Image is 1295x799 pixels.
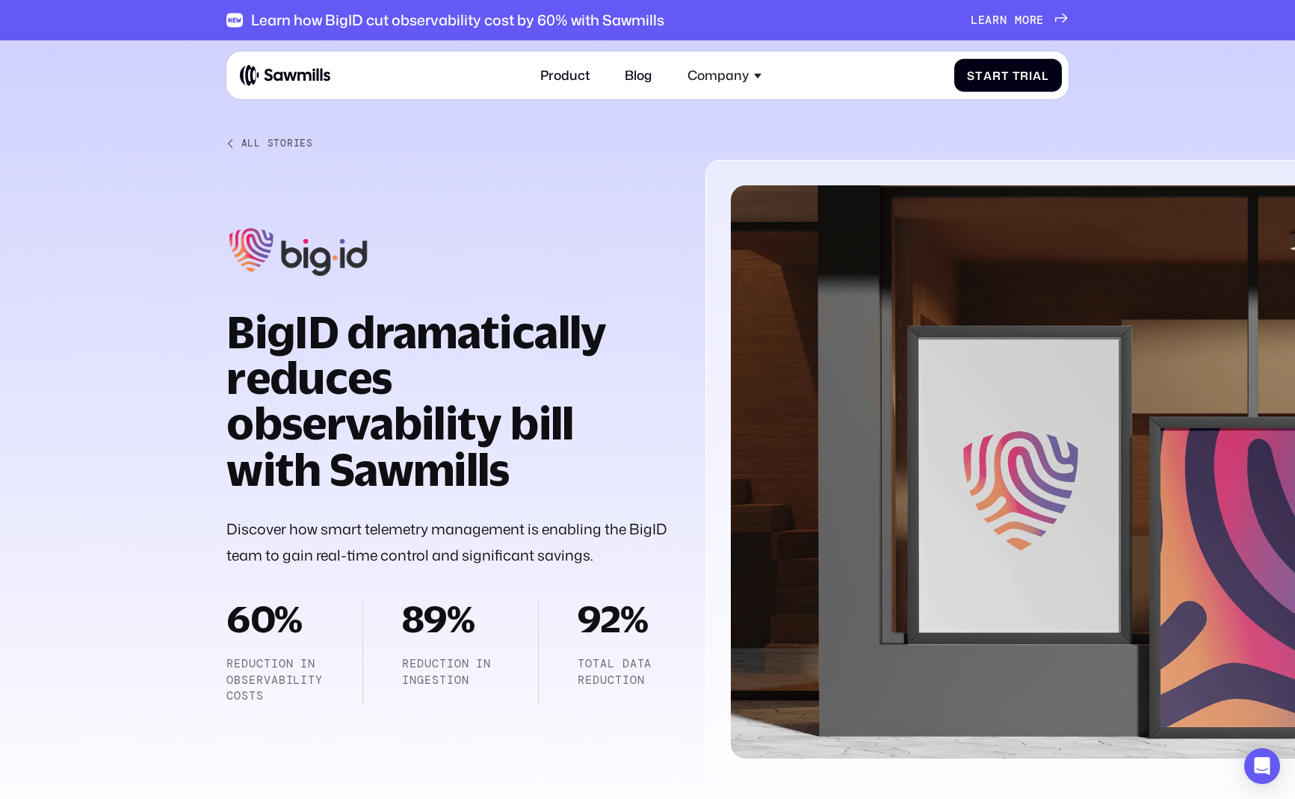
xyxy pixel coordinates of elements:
[1042,69,1049,82] span: l
[1000,13,1007,27] span: n
[578,601,675,638] h2: 92%
[983,69,992,82] span: a
[226,601,324,638] h2: 60%
[615,58,661,93] a: Blog
[226,516,675,568] p: Discover how smart telemetry management is enabling the BigID team to gain real-time control and ...
[687,68,749,84] div: Company
[1244,748,1280,784] div: Open Intercom Messenger
[402,656,499,688] p: Reduction in ingestion
[226,138,675,149] a: All Stories
[967,69,975,82] span: S
[1022,13,1030,27] span: o
[226,306,606,494] strong: BigID dramatically reduces observability bill with Sawmills
[985,13,992,27] span: a
[1013,69,1021,82] span: T
[992,69,1001,82] span: r
[1036,13,1044,27] span: e
[531,58,599,93] a: Product
[1020,69,1029,82] span: r
[978,13,986,27] span: e
[1015,13,1022,27] span: m
[678,58,771,93] div: Company
[1033,69,1042,82] span: a
[1001,69,1010,82] span: t
[578,656,675,688] p: TOTAL DATA REDUCTION
[992,13,1000,27] span: r
[402,601,499,638] h2: 89%
[971,13,978,27] span: L
[1029,69,1033,82] span: i
[954,59,1062,92] a: StartTrial
[975,69,983,82] span: t
[241,138,313,149] div: All Stories
[226,656,324,704] p: Reduction in observability costs
[1030,13,1037,27] span: r
[251,11,664,28] div: Learn how BigID cut observability cost by 60% with Sawmills
[971,13,1069,27] a: Learnmore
